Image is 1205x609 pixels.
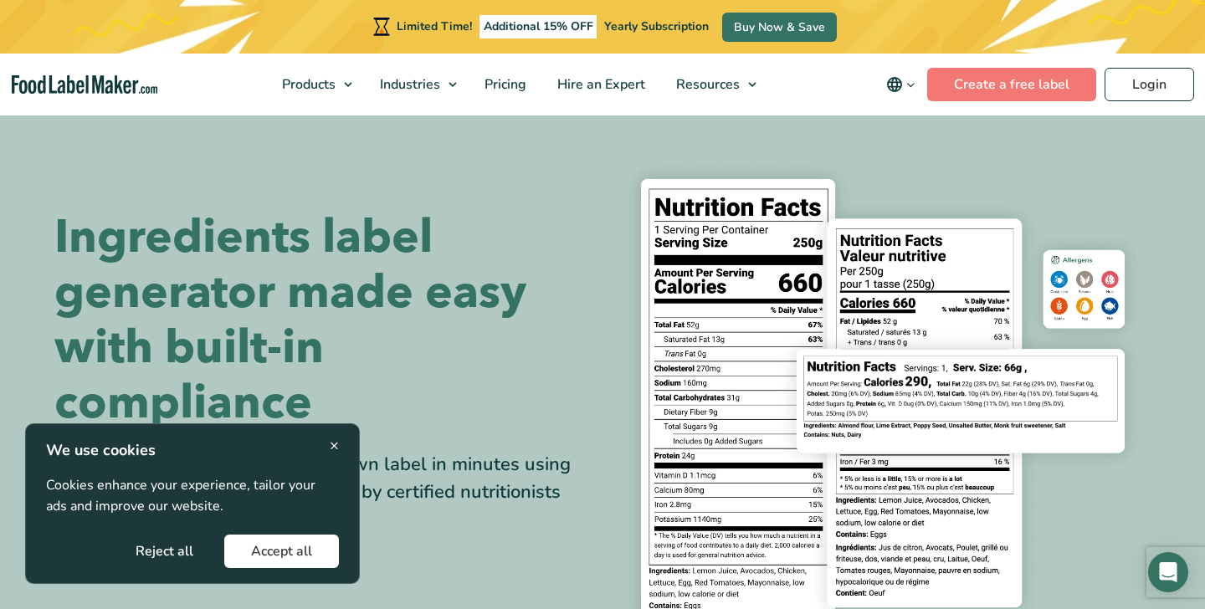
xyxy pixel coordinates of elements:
div: Open Intercom Messenger [1148,552,1188,592]
p: Cookies enhance your experience, tailor your ads and improve our website. [46,475,339,518]
span: Limited Time! [397,18,472,34]
button: Reject all [109,535,220,568]
span: Additional 15% OFF [479,15,597,38]
strong: We use cookies [46,440,156,460]
a: Products [267,54,361,115]
span: Products [277,75,337,94]
span: Hire an Expert [552,75,647,94]
span: Industries [375,75,442,94]
a: Pricing [469,54,538,115]
a: Login [1105,68,1194,101]
a: Hire an Expert [542,54,657,115]
a: Industries [365,54,465,115]
a: Create a free label [927,68,1096,101]
a: Buy Now & Save [722,13,837,42]
a: Resources [661,54,765,115]
span: × [330,434,339,457]
span: Pricing [479,75,528,94]
button: Accept all [224,535,339,568]
h1: Ingredients label generator made easy with built-in compliance [54,210,590,431]
span: Yearly Subscription [604,18,709,34]
span: Resources [671,75,741,94]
